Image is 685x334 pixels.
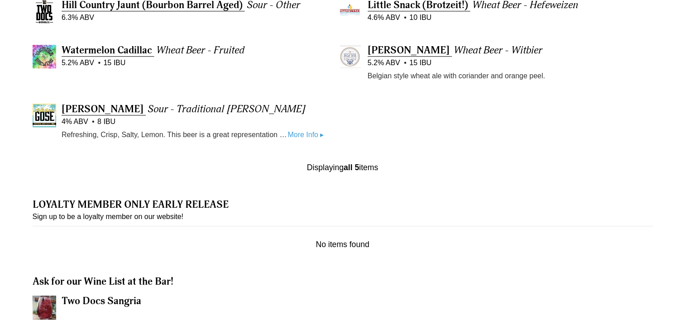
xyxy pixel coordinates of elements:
span: 15 IBU [404,57,431,68]
span: 4.6% ABV [368,12,400,23]
a: [PERSON_NAME] [368,44,452,57]
div: Displaying items [26,162,660,173]
h3: Ask for our Wine List at the Bar! [33,275,653,288]
span: 15 IBU [98,57,125,68]
a: [PERSON_NAME] [62,103,146,115]
p: Refreshing, Crisp, Salty, Lemon. This beer is a great representation of the local favorite cockta... [62,129,287,141]
b: all 5 [344,163,359,172]
span: Wheat Beer - Fruited [156,44,244,57]
span: Watermelon Cadillac [62,44,152,57]
p: Belgian style wheat ale with coriander and orange peel. [368,70,630,82]
span: Sour - Traditional [PERSON_NAME] [148,103,306,115]
span: [PERSON_NAME] [62,103,144,115]
p: Sign up to be a loyalty member on our website! [33,211,653,226]
span: 5.2% ABV [368,57,400,68]
img: Watermelon Cadillac [33,45,56,68]
span: 10 IBU [404,12,431,23]
span: Two Docs Sangria [62,295,141,307]
img: Walt Wit [338,45,362,68]
span: Wheat Beer - Witbier [454,44,542,57]
span: 8 IBU [92,116,115,127]
span: [PERSON_NAME] [368,44,450,57]
span: 6.3% ABV [62,12,94,23]
span: 5.2% ABV [62,57,94,68]
img: Chilton Gose [33,104,56,127]
a: Watermelon Cadillac [62,44,154,57]
div: No items found [26,239,660,250]
img: Two Docs Sangria [33,296,56,319]
h3: LOYALTY MEMBER ONLY EARLY RELEASE [33,198,653,211]
a: More Info [287,129,324,141]
span: 4% ABV [62,116,88,127]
